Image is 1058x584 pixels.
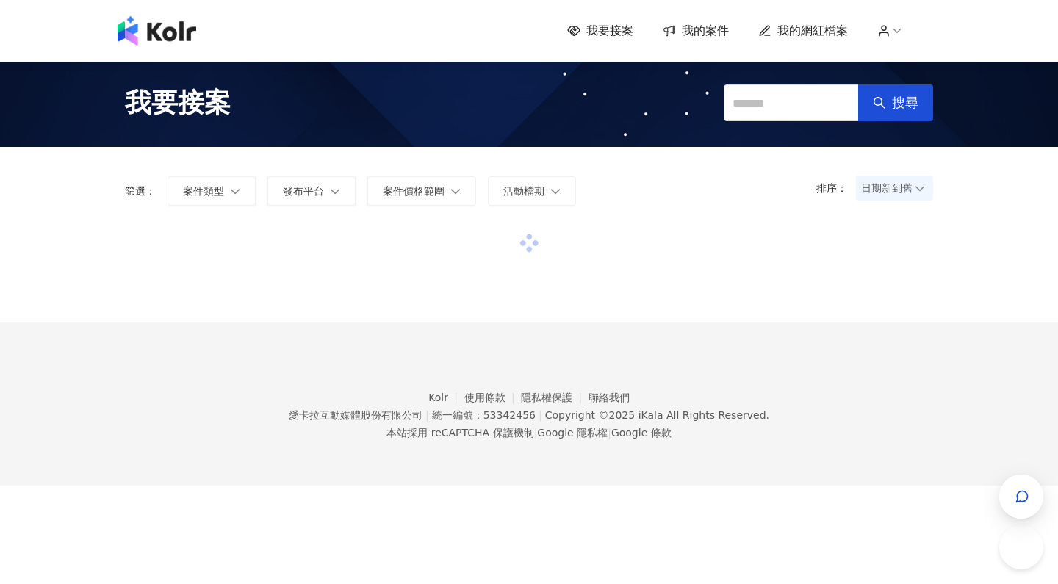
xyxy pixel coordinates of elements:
[539,409,542,421] span: |
[289,409,422,421] div: 愛卡拉互動媒體股份有限公司
[168,176,256,206] button: 案件類型
[873,96,886,109] span: search
[608,427,611,439] span: |
[537,427,608,439] a: Google 隱私權
[567,23,633,39] a: 我要接案
[589,392,630,403] a: 聯絡我們
[545,409,769,421] div: Copyright © 2025 All Rights Reserved.
[383,185,445,197] span: 案件價格範圍
[534,427,538,439] span: |
[428,392,464,403] a: Kolr
[816,182,856,194] p: 排序：
[125,84,231,121] span: 我要接案
[125,185,156,197] p: 篩選：
[283,185,324,197] span: 發布平台
[638,409,663,421] a: iKala
[367,176,476,206] button: 案件價格範圍
[183,185,224,197] span: 案件類型
[777,23,848,39] span: 我的網紅檔案
[386,424,671,441] span: 本站採用 reCAPTCHA 保護機制
[892,95,918,111] span: 搜尋
[425,409,429,421] span: |
[118,16,196,46] img: logo
[464,392,522,403] a: 使用條款
[611,427,672,439] a: Google 條款
[861,177,928,199] span: 日期新到舊
[999,538,1043,583] iframe: Toggle Customer Support
[488,176,576,206] button: 活動檔期
[521,392,589,403] a: 隱私權保護
[503,185,544,197] span: 活動檔期
[858,84,933,121] button: 搜尋
[432,409,536,421] div: 統一編號：53342456
[267,176,356,206] button: 發布平台
[758,23,848,39] a: 我的網紅檔案
[663,23,729,39] a: 我的案件
[682,23,729,39] span: 我的案件
[586,23,633,39] span: 我要接案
